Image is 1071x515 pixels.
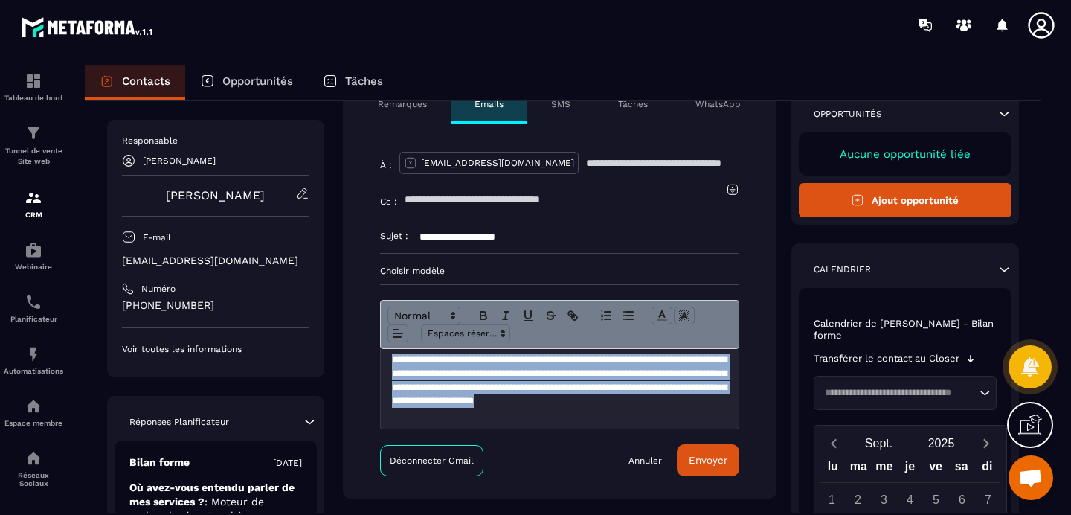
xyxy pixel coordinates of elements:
[21,13,155,40] img: logo
[378,98,427,110] p: Remarques
[845,487,871,513] div: 2
[4,471,63,487] p: Réseaux Sociaux
[4,61,63,113] a: formationformationTableau de bord
[551,98,570,110] p: SMS
[4,315,63,323] p: Planificateur
[85,65,185,100] a: Contacts
[923,456,949,482] div: ve
[122,135,309,147] p: Responsable
[4,367,63,375] p: Automatisations
[4,94,63,102] p: Tableau de bord
[4,146,63,167] p: Tunnel de vente Site web
[814,108,882,120] p: Opportunités
[618,98,648,110] p: Tâches
[25,189,42,207] img: formation
[166,188,265,202] a: [PERSON_NAME]
[820,386,977,400] input: Search for option
[846,456,872,482] div: ma
[4,230,63,282] a: automationsautomationsWebinaire
[475,98,504,110] p: Emails
[122,254,309,268] p: [EMAIL_ADDRESS][DOMAIN_NAME]
[628,455,662,467] a: Annuler
[222,74,293,88] p: Opportunités
[4,438,63,499] a: social-networksocial-networkRéseaux Sociaux
[380,159,392,171] p: À :
[799,183,1012,217] button: Ajout opportunité
[948,456,974,482] div: sa
[122,74,170,88] p: Contacts
[185,65,308,100] a: Opportunités
[4,386,63,438] a: automationsautomationsEspace membre
[4,113,63,178] a: formationformationTunnel de vente Site web
[345,74,383,88] p: Tâches
[974,456,1000,482] div: di
[871,487,897,513] div: 3
[4,282,63,334] a: schedulerschedulerPlanificateur
[25,450,42,467] img: social-network
[814,376,997,410] div: Search for option
[1009,455,1053,500] div: Ouvrir le chat
[380,445,483,476] a: Déconnecter Gmail
[820,433,848,453] button: Previous month
[910,430,973,456] button: Open years overlay
[4,211,63,219] p: CRM
[25,345,42,363] img: automations
[814,353,959,365] p: Transférer le contact au Closer
[695,98,741,110] p: WhatsApp
[122,298,309,313] p: [PHONE_NUMBER]
[820,456,846,482] div: lu
[4,178,63,230] a: formationformationCRM
[923,487,949,513] div: 5
[814,318,997,342] p: Calendrier de [PERSON_NAME] - Bilan forme
[4,334,63,386] a: automationsautomationsAutomatisations
[897,487,923,513] div: 4
[872,456,898,482] div: me
[141,283,176,295] p: Numéro
[819,487,845,513] div: 1
[380,265,739,277] p: Choisir modèle
[973,433,1000,453] button: Next month
[129,455,190,470] p: Bilan forme
[949,487,975,513] div: 6
[143,231,171,243] p: E-mail
[143,156,216,166] p: [PERSON_NAME]
[308,65,398,100] a: Tâches
[4,419,63,427] p: Espace membre
[814,263,871,275] p: Calendrier
[975,487,1001,513] div: 7
[25,241,42,259] img: automations
[4,263,63,271] p: Webinaire
[25,397,42,415] img: automations
[814,147,997,161] p: Aucune opportunité liée
[25,72,42,90] img: formation
[897,456,923,482] div: je
[380,230,408,242] p: Sujet :
[421,157,574,169] p: [EMAIL_ADDRESS][DOMAIN_NAME]
[677,444,739,476] button: Envoyer
[25,293,42,311] img: scheduler
[380,196,397,208] p: Cc :
[129,416,229,428] p: Réponses Planificateur
[25,124,42,142] img: formation
[848,430,910,456] button: Open months overlay
[122,343,309,355] p: Voir toutes les informations
[273,457,302,469] p: [DATE]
